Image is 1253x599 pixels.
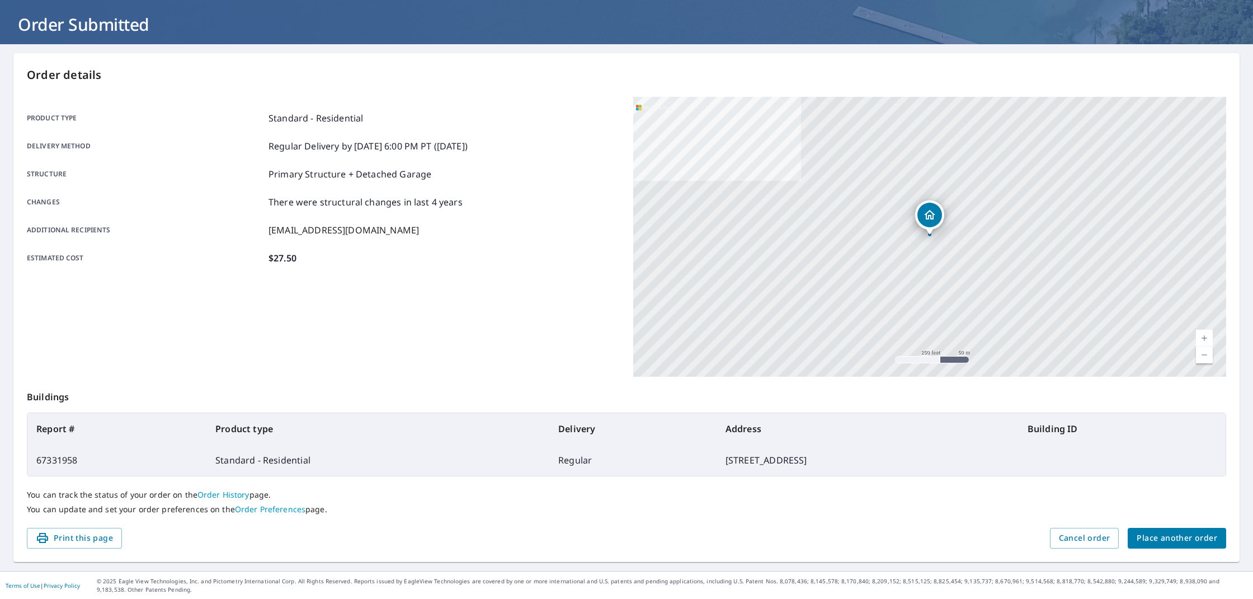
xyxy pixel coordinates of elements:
[27,413,206,444] th: Report #
[1128,528,1226,549] button: Place another order
[1019,413,1226,444] th: Building ID
[27,195,264,209] p: Changes
[268,223,419,237] p: [EMAIL_ADDRESS][DOMAIN_NAME]
[97,577,1247,594] p: © 2025 Eagle View Technologies, Inc. and Pictometry International Corp. All Rights Reserved. Repo...
[1059,531,1110,545] span: Cancel order
[1196,347,1213,363] a: Current Level 17, Zoom Out
[27,377,1226,413] p: Buildings
[36,531,113,545] span: Print this page
[235,504,305,514] a: Order Preferences
[27,111,264,125] p: Product type
[44,582,80,589] a: Privacy Policy
[27,444,206,476] td: 67331958
[1196,330,1213,347] a: Current Level 17, Zoom In
[27,504,1226,514] p: You can update and set your order preferences on the page.
[27,167,264,181] p: Structure
[27,67,1226,83] p: Order details
[717,444,1019,476] td: [STREET_ADDRESS]
[206,444,549,476] td: Standard - Residential
[915,200,944,235] div: Dropped pin, building 1, Residential property, 983 Spring Forest Rd Sapphire, NC 28774
[1137,531,1217,545] span: Place another order
[549,413,717,444] th: Delivery
[27,528,122,549] button: Print this page
[6,582,40,589] a: Terms of Use
[268,195,463,209] p: There were structural changes in last 4 years
[6,582,80,589] p: |
[268,139,468,153] p: Regular Delivery by [DATE] 6:00 PM PT ([DATE])
[197,489,249,500] a: Order History
[268,167,431,181] p: Primary Structure + Detached Garage
[27,490,1226,500] p: You can track the status of your order on the page.
[27,139,264,153] p: Delivery method
[13,13,1240,36] h1: Order Submitted
[549,444,717,476] td: Regular
[268,111,363,125] p: Standard - Residential
[206,413,549,444] th: Product type
[717,413,1019,444] th: Address
[268,251,296,265] p: $27.50
[27,251,264,265] p: Estimated cost
[27,223,264,237] p: Additional recipients
[1050,528,1119,549] button: Cancel order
